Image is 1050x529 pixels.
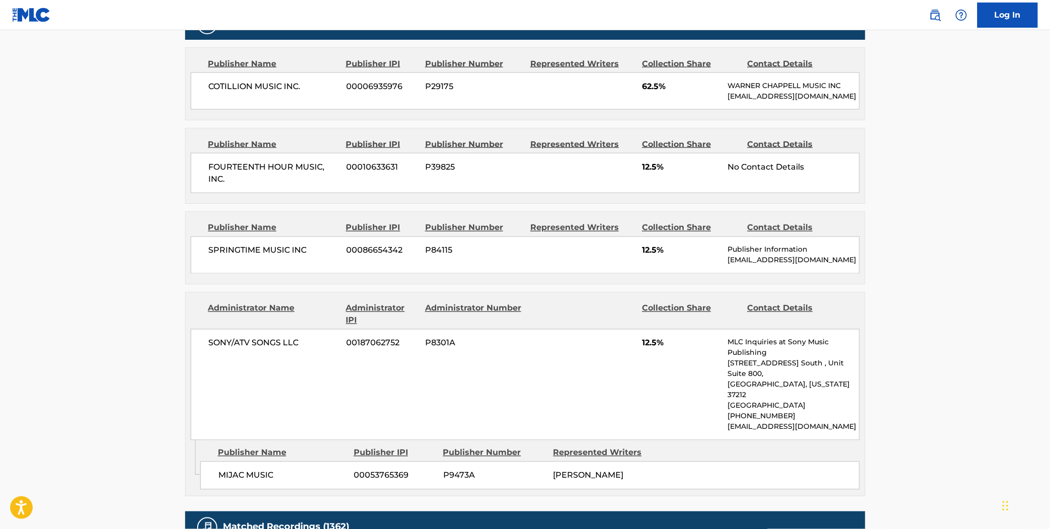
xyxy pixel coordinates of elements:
[218,447,346,459] div: Publisher Name
[209,161,339,185] span: FOURTEENTH HOUR MUSIC, INC.
[642,222,740,234] div: Collection Share
[209,245,339,257] span: SPRINGTIME MUSIC INC
[209,81,339,93] span: COTILLION MUSIC INC.
[354,447,436,459] div: Publisher IPI
[642,161,720,173] span: 12.5%
[425,81,523,93] span: P29175
[209,337,339,349] span: SONY/ATV SONGS LLC
[978,3,1038,28] a: Log In
[530,222,634,234] div: Represented Writers
[346,81,418,93] span: 00006935976
[748,58,845,70] div: Contact Details
[728,358,859,380] p: [STREET_ADDRESS] South , Unit Suite 800,
[553,471,624,480] span: [PERSON_NAME]
[728,245,859,255] p: Publisher Information
[553,447,656,459] div: Represented Writers
[1003,491,1009,521] div: Drag
[425,138,523,150] div: Publisher Number
[955,9,967,21] img: help
[530,138,634,150] div: Represented Writers
[346,161,418,173] span: 00010633631
[748,138,845,150] div: Contact Details
[208,138,339,150] div: Publisher Name
[728,161,859,173] div: No Contact Details
[346,245,418,257] span: 00086654342
[642,303,740,327] div: Collection Share
[642,337,720,349] span: 12.5%
[748,222,845,234] div: Contact Details
[425,303,523,327] div: Administrator Number
[728,337,859,358] p: MLC Inquiries at Sony Music Publishing
[951,5,972,25] div: Help
[425,245,523,257] span: P84115
[728,401,859,411] p: [GEOGRAPHIC_DATA]
[642,245,720,257] span: 12.5%
[354,470,436,482] span: 00053765369
[218,470,347,482] span: MIJAC MUSIC
[425,222,523,234] div: Publisher Number
[728,91,859,102] p: [EMAIL_ADDRESS][DOMAIN_NAME]
[748,303,845,327] div: Contact Details
[728,422,859,432] p: [EMAIL_ADDRESS][DOMAIN_NAME]
[346,222,418,234] div: Publisher IPI
[728,255,859,266] p: [EMAIL_ADDRESS][DOMAIN_NAME]
[642,138,740,150] div: Collection Share
[728,411,859,422] p: [PHONE_NUMBER]
[642,81,720,93] span: 62.5%
[208,303,339,327] div: Administrator Name
[208,58,339,70] div: Publisher Name
[1000,481,1050,529] iframe: Chat Widget
[929,9,941,21] img: search
[642,58,740,70] div: Collection Share
[443,470,546,482] span: P9473A
[728,81,859,91] p: WARNER CHAPPELL MUSIC INC
[425,337,523,349] span: P8301A
[346,58,418,70] div: Publisher IPI
[925,5,945,25] a: Public Search
[346,303,418,327] div: Administrator IPI
[443,447,546,459] div: Publisher Number
[208,222,339,234] div: Publisher Name
[425,58,523,70] div: Publisher Number
[346,337,418,349] span: 00187062752
[530,58,634,70] div: Represented Writers
[346,138,418,150] div: Publisher IPI
[728,380,859,401] p: [GEOGRAPHIC_DATA], [US_STATE] 37212
[425,161,523,173] span: P39825
[12,8,51,22] img: MLC Logo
